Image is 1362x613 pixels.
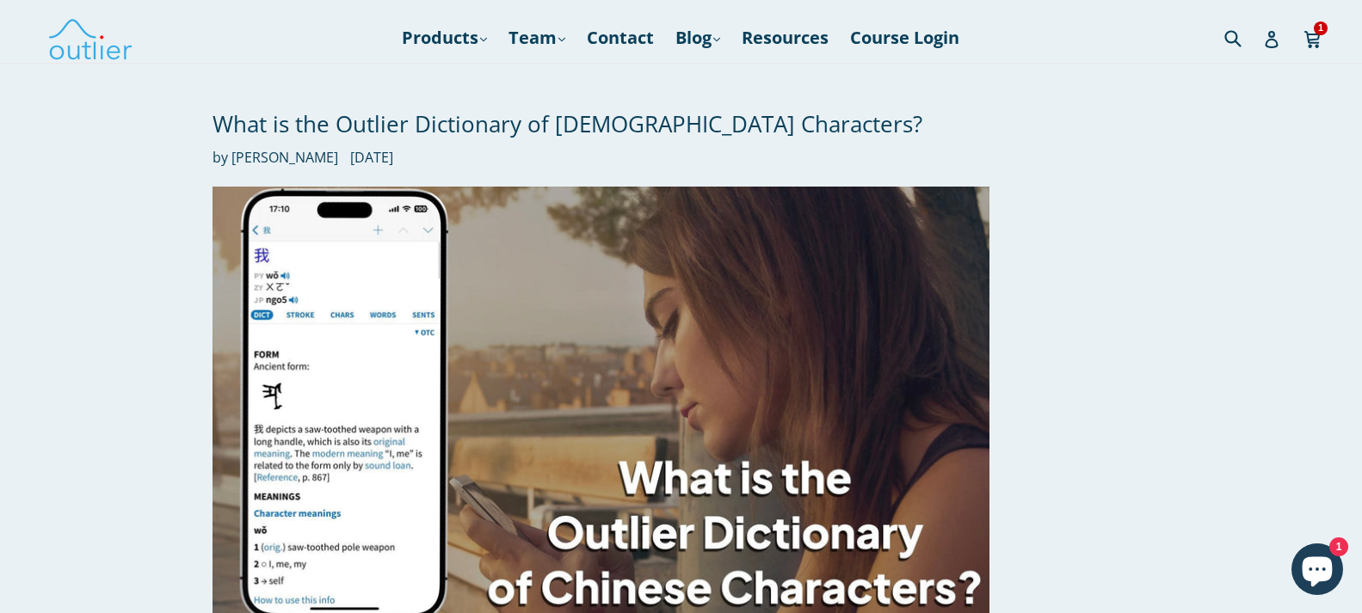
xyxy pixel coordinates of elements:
[1303,18,1323,58] a: 1
[578,22,663,53] a: Contact
[1286,543,1348,599] inbox-online-store-chat: Shopify online store chat
[47,13,133,63] img: Outlier Linguistics
[500,22,574,53] a: Team
[1314,21,1328,34] span: 1
[213,108,922,139] a: What is the Outlier Dictionary of [DEMOGRAPHIC_DATA] Characters?
[350,148,393,167] time: [DATE]
[733,22,837,53] a: Resources
[213,147,338,168] span: by [PERSON_NAME]
[1220,20,1267,55] input: Search
[841,22,968,53] a: Course Login
[393,22,496,53] a: Products
[667,22,729,53] a: Blog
